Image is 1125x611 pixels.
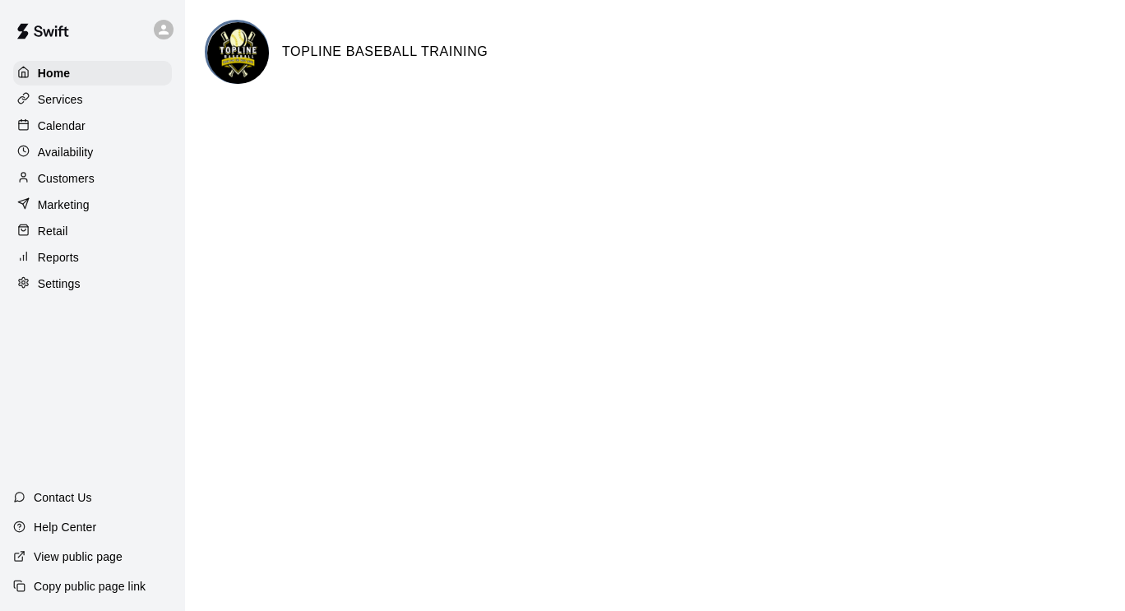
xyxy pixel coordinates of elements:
img: TOPLINE BASEBALL TRAINING logo [207,22,269,84]
a: Availability [13,140,172,164]
p: Retail [38,223,68,239]
p: Services [38,91,83,108]
p: Settings [38,275,81,292]
p: Copy public page link [34,578,146,595]
a: Home [13,61,172,86]
p: Availability [38,144,94,160]
a: Settings [13,271,172,296]
a: Reports [13,245,172,270]
p: Reports [38,249,79,266]
a: Marketing [13,192,172,217]
p: Marketing [38,197,90,213]
p: Calendar [38,118,86,134]
a: Retail [13,219,172,243]
a: Customers [13,166,172,191]
p: Customers [38,170,95,187]
p: View public page [34,549,123,565]
p: Home [38,65,71,81]
a: Services [13,87,172,112]
p: Contact Us [34,489,92,506]
a: Calendar [13,113,172,138]
p: Help Center [34,519,96,535]
h6: TOPLINE BASEBALL TRAINING [282,41,488,62]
